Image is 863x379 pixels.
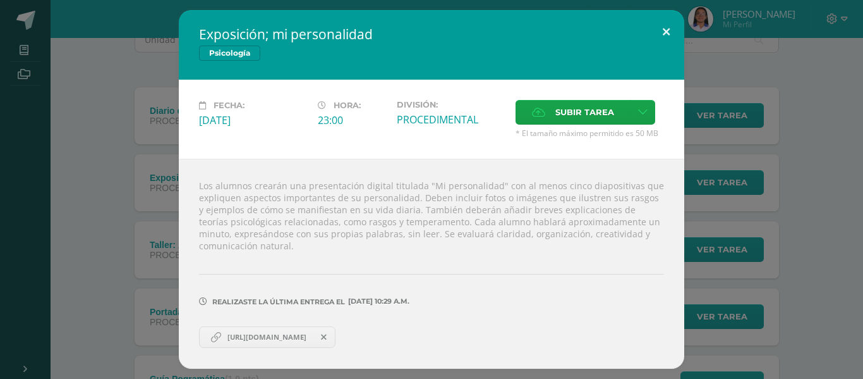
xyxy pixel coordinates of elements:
[648,10,684,53] button: Close (Esc)
[516,128,664,139] span: * El tamaño máximo permitido es 50 MB
[397,113,505,127] div: PROCEDIMENTAL
[199,326,335,348] a: [URL][DOMAIN_NAME]
[318,113,387,127] div: 23:00
[212,297,345,306] span: Realizaste la última entrega el
[555,101,614,124] span: Subir tarea
[221,332,313,342] span: [URL][DOMAIN_NAME]
[397,100,505,109] label: División:
[334,101,361,110] span: Hora:
[199,25,664,43] h2: Exposición; mi personalidad
[179,159,684,368] div: Los alumnos crearán una presentación digital titulada "Mi personalidad" con al menos cinco diapos...
[214,101,244,110] span: Fecha:
[199,113,308,127] div: [DATE]
[313,330,335,344] span: Remover entrega
[199,46,260,61] span: Psicología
